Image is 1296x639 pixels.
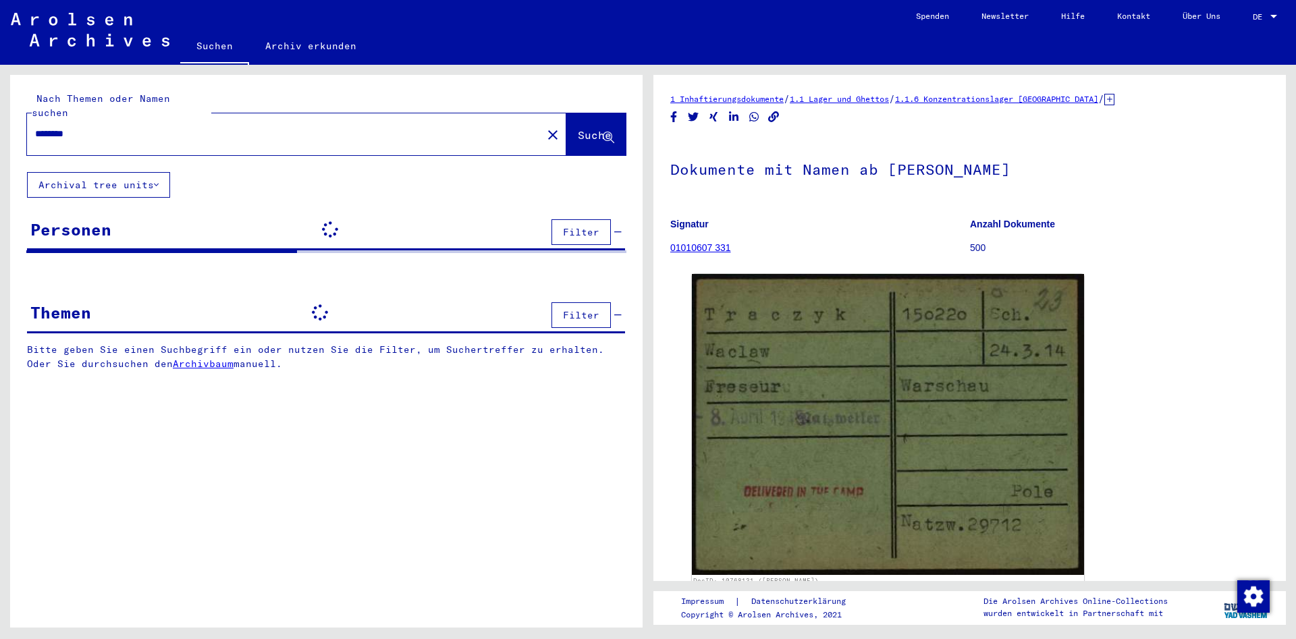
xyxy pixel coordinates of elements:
p: wurden entwickelt in Partnerschaft mit [983,607,1168,619]
button: Clear [539,121,566,148]
button: Share on Facebook [667,109,681,126]
button: Share on WhatsApp [747,109,761,126]
a: 1.1.6 Konzentrationslager [GEOGRAPHIC_DATA] [895,94,1098,104]
button: Share on Twitter [686,109,701,126]
a: Archivbaum [173,358,234,370]
a: Impressum [681,594,734,609]
a: 1 Inhaftierungsdokumente [670,94,784,104]
img: Zustimmung ändern [1237,580,1270,613]
a: Archiv erkunden [249,30,373,62]
a: DocID: 10768131 ([PERSON_NAME]) [693,577,819,584]
img: yv_logo.png [1221,590,1272,624]
span: / [889,92,895,105]
button: Share on Xing [707,109,721,126]
span: Suche [578,128,612,142]
button: Share on LinkedIn [727,109,741,126]
a: 01010607 331 [670,242,731,253]
div: Personen [30,217,111,242]
b: Anzahl Dokumente [970,219,1055,229]
button: Filter [551,302,611,328]
span: DE [1253,12,1268,22]
a: Suchen [180,30,249,65]
div: Zustimmung ändern [1237,580,1269,612]
button: Archival tree units [27,172,170,198]
span: / [1098,92,1104,105]
h1: Dokumente mit Namen ab [PERSON_NAME] [670,138,1269,198]
mat-label: Nach Themen oder Namen suchen [32,92,170,119]
div: | [681,594,862,609]
img: 001.jpg [692,274,1084,575]
b: Signatur [670,219,709,229]
p: Bitte geben Sie einen Suchbegriff ein oder nutzen Sie die Filter, um Suchertreffer zu erhalten. O... [27,343,626,371]
span: / [784,92,790,105]
p: 500 [970,241,1269,255]
div: Themen [30,300,91,325]
button: Suche [566,113,626,155]
mat-icon: close [545,127,561,143]
span: Filter [563,226,599,238]
a: Datenschutzerklärung [740,594,862,609]
a: 1.1 Lager und Ghettos [790,94,889,104]
img: Arolsen_neg.svg [11,13,169,47]
button: Filter [551,219,611,245]
button: Copy link [767,109,781,126]
p: Copyright © Arolsen Archives, 2021 [681,609,862,621]
span: Filter [563,309,599,321]
p: Die Arolsen Archives Online-Collections [983,595,1168,607]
